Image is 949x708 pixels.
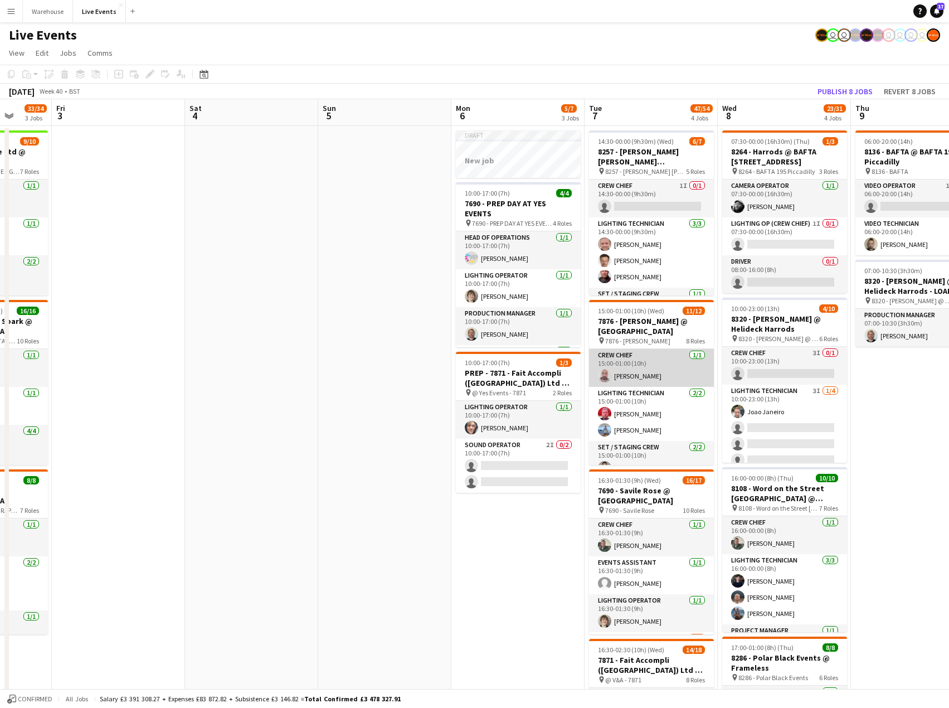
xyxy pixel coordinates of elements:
[55,46,81,60] a: Jobs
[815,28,829,42] app-user-avatar: Production Managers
[731,304,780,313] span: 10:00-23:00 (13h)
[819,167,838,176] span: 3 Roles
[605,167,686,176] span: 8257 - [PERSON_NAME] [PERSON_NAME] International @ [GEOGRAPHIC_DATA]
[904,28,918,42] app-user-avatar: Technical Department
[683,506,705,515] span: 10 Roles
[20,167,39,176] span: 7 Roles
[17,337,39,345] span: 10 Roles
[456,307,581,345] app-card-role: Production Manager1/110:00-17:00 (7h)[PERSON_NAME]
[816,474,838,482] span: 10/10
[722,147,847,167] h3: 8264 - Harrods @ BAFTA [STREET_ADDRESS]
[731,474,794,482] span: 16:00-00:00 (8h) (Thu)
[589,217,714,288] app-card-role: Lighting Technician3/314:30-00:00 (9h30m)[PERSON_NAME][PERSON_NAME][PERSON_NAME]
[813,84,877,99] button: Publish 8 jobs
[838,28,851,42] app-user-avatar: Eden Hopkins
[456,352,581,493] app-job-card: 10:00-17:00 (7h)1/3PREP - 7871 - Fait Accompli ([GEOGRAPHIC_DATA]) Ltd @ YES Events @ Yes Events ...
[722,385,847,471] app-card-role: Lighting Technician3I1/410:00-23:00 (13h)Joao Janeiro
[871,28,884,42] app-user-avatar: Production Managers
[819,304,838,313] span: 4/10
[556,358,572,367] span: 1/3
[855,103,869,113] span: Thu
[9,86,35,97] div: [DATE]
[686,337,705,345] span: 8 Roles
[872,167,908,176] span: 8136 - BAFTA
[587,109,602,122] span: 7
[6,693,54,705] button: Confirmed
[721,109,737,122] span: 8
[589,594,714,632] app-card-role: Lighting Operator1/116:30-01:30 (9h)[PERSON_NAME]
[605,506,654,515] span: 7690 - Savile Rose
[9,27,77,43] h1: Live Events
[823,137,838,146] span: 1/3
[819,334,838,343] span: 6 Roles
[589,469,714,634] app-job-card: 16:30-01:30 (9h) (Wed)16/177690 - Savile Rose @ [GEOGRAPHIC_DATA] 7690 - Savile Rose10 RolesCrew ...
[691,114,712,122] div: 4 Jobs
[937,3,945,10] span: 17
[83,46,117,60] a: Comms
[589,441,714,495] app-card-role: Set / Staging Crew2/215:00-01:00 (10h)[PERSON_NAME]
[20,506,39,515] span: 7 Roles
[189,103,202,113] span: Sat
[589,180,714,217] app-card-role: Crew Chief1I0/114:30-00:00 (9h30m)
[589,387,714,441] app-card-role: Lighting Technician2/215:00-01:00 (10h)[PERSON_NAME][PERSON_NAME]
[456,439,581,493] app-card-role: Sound Operator2I0/210:00-17:00 (7h)
[20,137,39,146] span: 9/10
[456,401,581,439] app-card-role: Lighting Operator1/110:00-17:00 (7h)[PERSON_NAME]
[304,695,401,703] span: Total Confirmed £3 478 327.91
[4,46,29,60] a: View
[731,643,794,652] span: 17:00-01:00 (8h) (Thu)
[589,316,714,336] h3: 7876 - [PERSON_NAME] @ [GEOGRAPHIC_DATA]
[598,137,674,146] span: 14:30-00:00 (9h30m) (Wed)
[589,300,714,465] app-job-card: 15:00-01:00 (10h) (Wed)11/127876 - [PERSON_NAME] @ [GEOGRAPHIC_DATA] 7876 - [PERSON_NAME]8 RolesC...
[879,84,940,99] button: Revert 8 jobs
[60,48,76,58] span: Jobs
[589,518,714,556] app-card-role: Crew Chief1/116:30-01:30 (9h)[PERSON_NAME]
[454,109,470,122] span: 6
[100,695,401,703] div: Salary £3 391 308.27 + Expenses £83 872.82 + Subsistence £3 146.82 =
[722,130,847,293] app-job-card: 07:30-00:00 (16h30m) (Thu)1/38264 - Harrods @ BAFTA [STREET_ADDRESS] 8264 - BAFTA 195 Piccadilly3...
[25,104,47,113] span: 33/34
[598,307,664,315] span: 15:00-01:00 (10h) (Wed)
[472,219,553,227] span: 7690 - PREP DAY AT YES EVENTS
[589,103,602,113] span: Tue
[23,1,73,22] button: Warehouse
[321,109,336,122] span: 5
[23,476,39,484] span: 8/8
[55,109,65,122] span: 3
[605,676,641,684] span: @ V&A - 7871
[323,103,336,113] span: Sun
[683,646,705,654] span: 14/18
[882,28,896,42] app-user-avatar: Ollie Rolfe
[854,109,869,122] span: 9
[589,556,714,594] app-card-role: Events Assistant1/116:30-01:30 (9h)[PERSON_NAME]
[456,182,581,347] app-job-card: 10:00-17:00 (7h)4/47690 - PREP DAY AT YES EVENTS 7690 - PREP DAY AT YES EVENTS4 RolesHead of Oper...
[64,695,90,703] span: All jobs
[722,653,847,673] h3: 8286 - Polar Black Events @ Frameless
[731,137,810,146] span: 07:30-00:00 (16h30m) (Thu)
[927,28,940,42] app-user-avatar: Alex Gill
[598,646,664,654] span: 16:30-02:30 (10h) (Wed)
[556,189,572,197] span: 4/4
[722,217,847,255] app-card-role: Lighting Op (Crew Chief)1I0/107:30-00:00 (16h30m)
[36,48,48,58] span: Edit
[589,147,714,167] h3: 8257 - [PERSON_NAME] [PERSON_NAME] International @ [GEOGRAPHIC_DATA]
[69,87,80,95] div: BST
[683,476,705,484] span: 16/17
[686,676,705,684] span: 8 Roles
[823,643,838,652] span: 8/8
[722,516,847,554] app-card-role: Crew Chief1/116:00-00:00 (8h)[PERSON_NAME]
[605,337,670,345] span: 7876 - [PERSON_NAME]
[686,167,705,176] span: 5 Roles
[864,266,922,275] span: 07:00-10:30 (3h30m)
[722,467,847,632] app-job-card: 16:00-00:00 (8h) (Thu)10/108108 - Word on the Street [GEOGRAPHIC_DATA] @ Banqueting House 8108 - ...
[824,114,845,122] div: 4 Jobs
[456,130,581,139] div: Draft
[561,104,577,113] span: 5/7
[456,231,581,269] app-card-role: Head of Operations1/110:00-17:00 (7h)[PERSON_NAME]
[819,673,838,682] span: 6 Roles
[456,345,581,383] app-card-role: Sound Operator1/1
